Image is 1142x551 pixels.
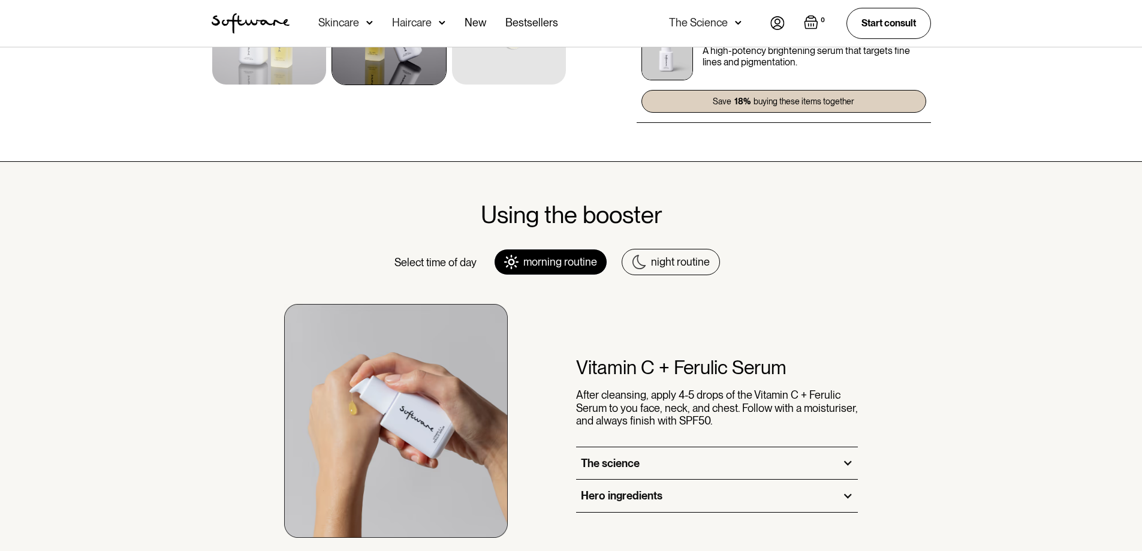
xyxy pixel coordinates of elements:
div: Hero ingredients [581,489,662,502]
div: 0 [818,15,827,26]
a: Start consult [846,8,931,38]
div: The science [581,457,640,470]
a: home [212,13,290,34]
img: Software Logo [212,13,290,34]
a: Open empty cart [804,15,827,32]
img: arrow down [439,17,445,29]
img: arrow down [735,17,742,29]
div: Haircare [392,17,432,29]
p: A high-potency brightening serum that targets fine lines and pigmentation. [703,45,926,68]
div: The Science [669,17,728,29]
h2: Using the booster [212,200,931,229]
img: arrow down [366,17,373,29]
div: Skincare [318,17,359,29]
a: Save18%buying these items together [641,90,926,113]
h3: Vitamin C + Ferulic Serum [576,356,787,379]
p: After cleansing, apply 4-5 drops of the Vitamin C + Ferulic Serum to you face, neck, and chest. F... [576,389,858,427]
div: night routine [651,255,710,269]
div: morning routine [523,255,597,269]
strong: 18% [731,95,754,107]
